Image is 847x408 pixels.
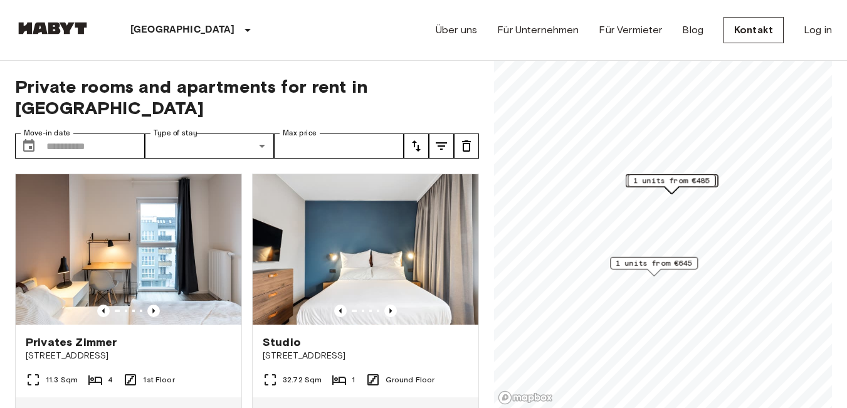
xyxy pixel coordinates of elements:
[384,305,397,317] button: Previous image
[498,390,553,405] a: Mapbox logo
[130,23,235,38] p: [GEOGRAPHIC_DATA]
[283,374,322,385] span: 32.72 Sqm
[628,174,715,194] div: Map marker
[352,374,355,385] span: 1
[633,175,710,186] span: 1 units from €485
[334,305,347,317] button: Previous image
[497,23,579,38] a: Für Unternehmen
[26,335,117,350] span: Privates Zimmer
[263,335,301,350] span: Studio
[143,374,174,385] span: 1st Floor
[804,23,832,38] a: Log in
[386,374,435,385] span: Ground Floor
[429,133,454,159] button: tune
[436,23,477,38] a: Über uns
[599,23,662,38] a: Für Vermieter
[108,374,113,385] span: 4
[682,23,703,38] a: Blog
[454,133,479,159] button: tune
[404,133,429,159] button: tune
[626,174,718,194] div: Map marker
[253,174,478,325] img: Marketing picture of unit DE-01-481-006-01
[15,76,479,118] span: Private rooms and apartments for rent in [GEOGRAPHIC_DATA]
[723,17,784,43] a: Kontakt
[24,128,70,139] label: Move-in date
[283,128,317,139] label: Max price
[610,257,698,276] div: Map marker
[26,350,231,362] span: [STREET_ADDRESS]
[154,128,197,139] label: Type of stay
[263,350,468,362] span: [STREET_ADDRESS]
[16,133,41,159] button: Choose date
[46,374,78,385] span: 11.3 Sqm
[616,258,692,269] span: 1 units from €645
[97,305,110,317] button: Previous image
[16,174,241,325] img: Marketing picture of unit DE-01-12-003-01Q
[628,175,716,194] div: Map marker
[147,305,160,317] button: Previous image
[15,22,90,34] img: Habyt
[628,174,716,194] div: Map marker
